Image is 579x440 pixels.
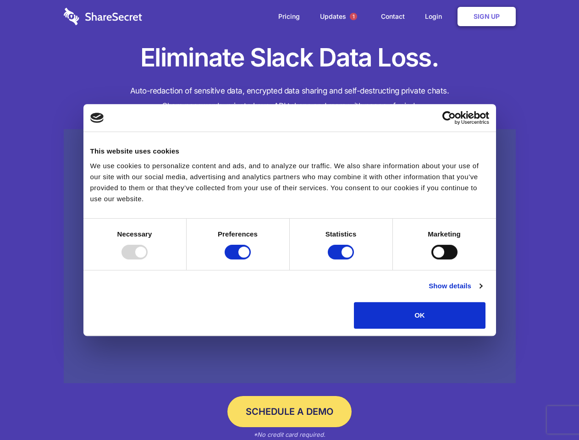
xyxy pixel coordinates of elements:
a: Pricing [269,2,309,31]
button: OK [354,302,485,329]
strong: Statistics [325,230,357,238]
a: Login [416,2,456,31]
a: Wistia video thumbnail [64,129,516,384]
img: logo [90,113,104,123]
a: Schedule a Demo [227,396,352,427]
div: This website uses cookies [90,146,489,157]
strong: Marketing [428,230,461,238]
a: Sign Up [458,7,516,26]
a: Contact [372,2,414,31]
strong: Necessary [117,230,152,238]
div: We use cookies to personalize content and ads, and to analyze our traffic. We also share informat... [90,160,489,204]
a: Show details [429,280,482,291]
strong: Preferences [218,230,258,238]
a: Usercentrics Cookiebot - opens in a new window [409,111,489,125]
span: 1 [350,13,357,20]
em: *No credit card required. [254,431,325,438]
h1: Eliminate Slack Data Loss. [64,41,516,74]
img: logo-wordmark-white-trans-d4663122ce5f474addd5e946df7df03e33cb6a1c49d2221995e7729f52c070b2.svg [64,8,142,25]
h4: Auto-redaction of sensitive data, encrypted data sharing and self-destructing private chats. Shar... [64,83,516,114]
